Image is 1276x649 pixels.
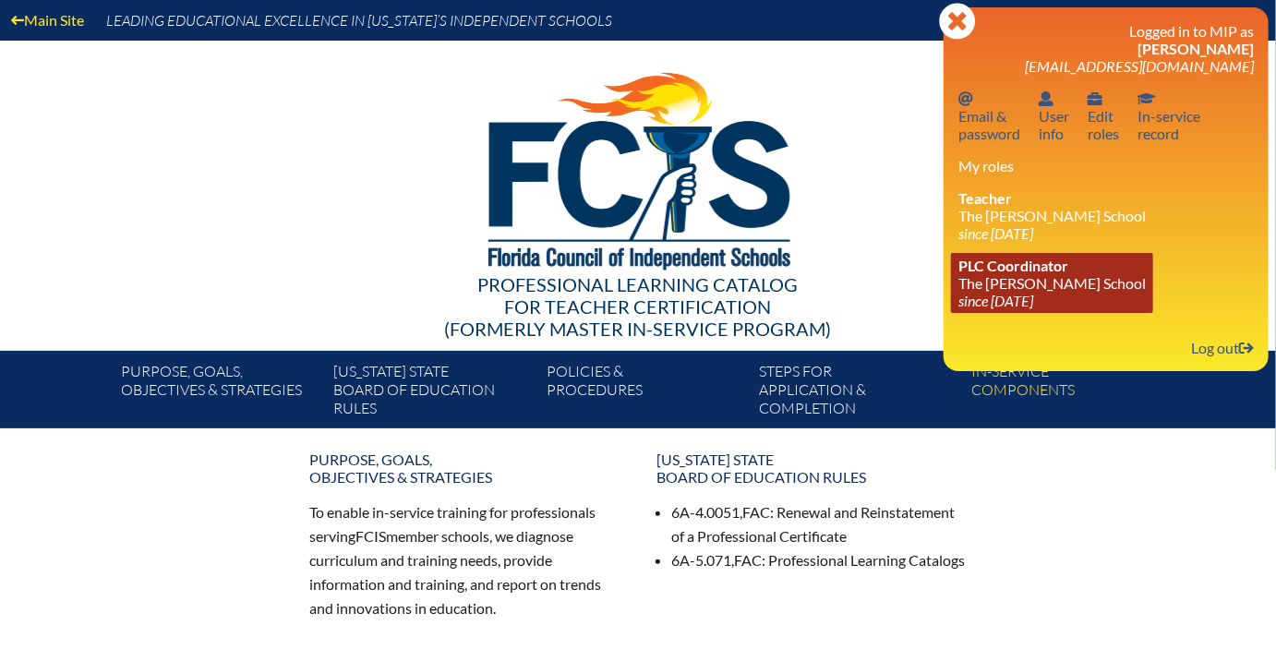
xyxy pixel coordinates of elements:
[114,358,326,428] a: Purpose, goals,objectives & strategies
[1080,86,1126,146] a: User infoEditroles
[958,292,1033,309] i: since [DATE]
[958,157,1254,174] h3: My roles
[355,527,386,545] span: FCIS
[958,189,1254,242] li: The [PERSON_NAME] School
[1138,91,1156,106] svg: In-service record
[958,189,1012,207] span: Teacher
[958,22,1254,75] h3: Logged in to MIP as
[106,273,1170,340] div: Professional Learning Catalog (formerly Master In-service Program)
[1239,341,1254,355] svg: Log out
[951,253,1153,313] a: PLC Coordinator The [PERSON_NAME] School since [DATE]
[309,500,620,619] p: To enable in-service training for professionals serving member schools, we diagnose curriculum an...
[1031,86,1077,146] a: User infoUserinfo
[539,358,752,428] a: Policies &Procedures
[671,500,967,548] li: 6A-4.0051, : Renewal and Reinstatement of a Professional Certificate
[1039,91,1053,106] svg: User info
[298,443,631,493] a: Purpose, goals,objectives & strategies
[1184,335,1261,360] a: Log outLog out
[326,358,538,428] a: [US_STATE] StateBoard of Education rules
[958,257,1068,274] span: PLC Coordinator
[4,7,91,32] a: Main Site
[505,295,772,318] span: for Teacher Certification
[671,548,967,572] li: 6A-5.071, : Professional Learning Catalogs
[752,358,964,428] a: Steps forapplication & completion
[734,551,762,569] span: FAC
[645,443,978,493] a: [US_STATE] StateBoard of Education rules
[965,358,1177,428] a: In-servicecomponents
[1138,40,1254,57] span: [PERSON_NAME]
[939,3,976,40] svg: Close
[1025,57,1254,75] span: [EMAIL_ADDRESS][DOMAIN_NAME]
[742,503,770,521] span: FAC
[1088,91,1102,106] svg: User info
[1130,86,1208,146] a: In-service recordIn-servicerecord
[958,224,1033,242] i: since [DATE]
[958,91,973,106] svg: Email password
[448,41,829,293] img: FCISlogo221.eps
[951,86,1028,146] a: Email passwordEmail &password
